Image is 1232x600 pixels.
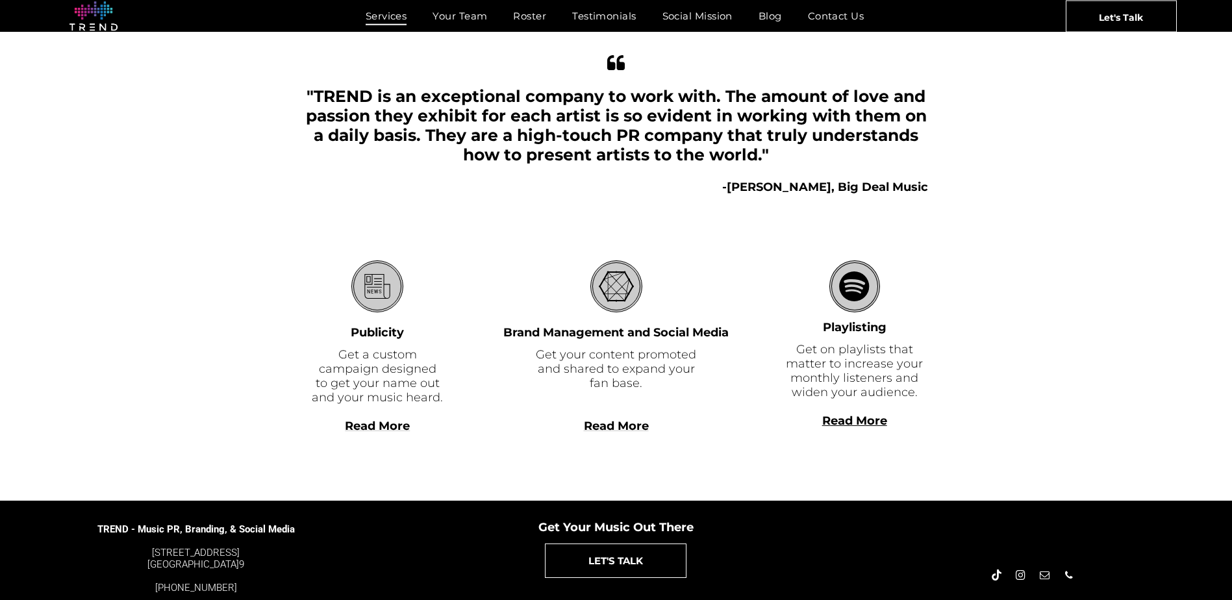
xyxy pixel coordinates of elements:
a: Roster [500,6,559,25]
span: "TREND is an exceptional company to work with. The amount of love and passion they exhibit for ea... [306,86,927,164]
font: Playlisting [823,320,886,334]
span: TREND - Music PR, Branding, & Social Media [97,523,295,535]
a: Contact Us [795,6,877,25]
span: LET'S TALK [588,544,643,577]
a: [STREET_ADDRESS][GEOGRAPHIC_DATA] [147,547,240,570]
a: Read More [822,414,887,428]
font: Get on playlists that matter to increase your monthly listeners and widen your audience. [786,342,923,399]
font: [STREET_ADDRESS] [GEOGRAPHIC_DATA] [147,547,240,570]
font: Brand Management and Social Media [503,325,729,340]
a: Blog [746,6,795,25]
a: LET'S TALK [545,544,686,578]
a: Read More [584,419,649,433]
span: Get Your Music Out There [538,520,694,534]
font: Get your content promoted and shared to expand your fan base. [536,347,696,390]
div: 9 [97,547,295,570]
iframe: Chat Widget [998,449,1232,600]
span: Let's Talk [1099,1,1143,33]
a: Tiktok [990,568,1004,586]
a: Social Mission [649,6,746,25]
a: Read More [345,419,410,433]
a: [PHONE_NUMBER] [155,582,237,594]
a: Your Team [420,6,500,25]
a: Testimonials [559,6,649,25]
font: Get a custom campaign designed to get your name out and your music heard. [312,347,443,405]
img: logo [69,1,118,31]
b: -[PERSON_NAME], Big Deal Music [722,180,928,194]
div: Read More [781,428,928,442]
font: Publicity [351,325,404,340]
a: Services [353,6,420,25]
